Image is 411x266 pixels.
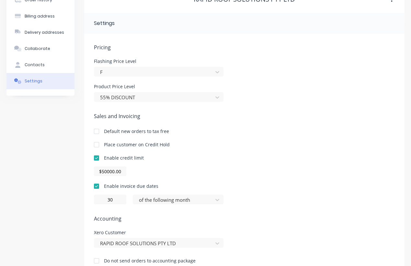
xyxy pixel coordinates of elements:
[6,41,74,57] button: Collaborate
[104,183,158,189] div: Enable invoice due dates
[94,230,223,235] div: Xero Customer
[25,62,45,68] div: Contacts
[104,257,196,264] div: Do not send orders to accounting package
[94,19,115,27] div: Settings
[25,46,50,52] div: Collaborate
[104,141,170,148] div: Place customer on Credit Hold
[94,84,223,89] div: Product Price Level
[6,8,74,24] button: Billing address
[94,59,223,64] div: Flashing Price Level
[94,195,126,204] input: 0
[94,166,126,176] input: $0
[94,215,395,223] span: Accounting
[25,13,55,19] div: Billing address
[25,30,64,35] div: Delivery addresses
[104,154,144,161] div: Enable credit limit
[94,43,395,51] span: Pricing
[6,73,74,89] button: Settings
[25,78,42,84] div: Settings
[6,57,74,73] button: Contacts
[6,24,74,41] button: Delivery addresses
[94,112,395,120] span: Sales and Invoicing
[104,128,169,135] div: Default new orders to tax free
